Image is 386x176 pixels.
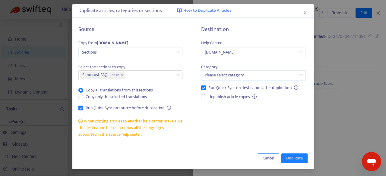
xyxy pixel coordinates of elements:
[83,94,149,100] span: Copy only the selected translations
[78,7,308,14] div: Duplicate articles, categories or sections
[83,87,155,94] span: Copy all translations from this sections
[177,7,231,14] a: How to Duplicate Articles
[78,64,182,70] span: Select the sections to copy
[112,72,119,78] span: en-us
[206,85,294,91] span: Run Quick Sync on destination after duplication
[183,7,231,14] span: How to Duplicate Articles
[121,74,124,77] span: close
[281,153,308,163] button: Duplicate
[201,26,305,33] h5: Destination
[83,105,167,111] span: Run Quick Sync on source before duplication
[205,48,302,57] span: americasjax.zendesk.com
[82,72,119,79] span: Simulcast FAQs
[78,26,182,33] h5: Source
[294,85,298,90] span: info-circle
[303,10,308,15] span: close
[263,155,274,162] span: Cancel
[302,9,308,16] button: Close
[78,118,182,138] div: When copying articles to another help center, make sure the destination help center has all the l...
[78,119,83,123] span: info-circle
[252,94,257,99] span: info-circle
[362,152,381,171] iframe: Button to launch messaging window
[201,39,222,46] span: Help Center
[258,153,279,163] button: Cancel
[167,106,171,110] span: info-circle
[97,39,128,46] strong: [DOMAIN_NAME]
[206,94,252,100] span: Unpublish article copies
[78,39,128,46] span: Copy from
[177,8,182,13] img: image-link
[201,63,217,70] span: Category
[82,48,179,57] span: Sections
